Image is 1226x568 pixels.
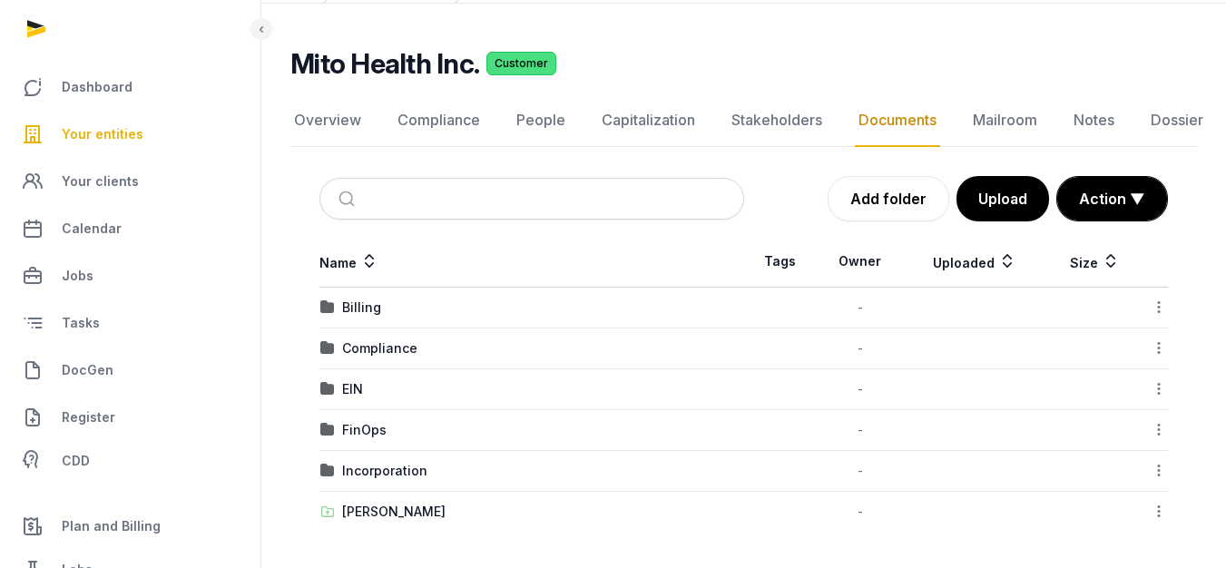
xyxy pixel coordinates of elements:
[1046,236,1143,288] th: Size
[15,207,246,250] a: Calendar
[62,312,100,334] span: Tasks
[855,94,940,147] a: Documents
[816,492,903,533] td: -
[15,396,246,439] a: Register
[62,265,93,287] span: Jobs
[816,410,903,451] td: -
[15,348,246,392] a: DocGen
[969,94,1041,147] a: Mailroom
[290,94,1197,147] nav: Tabs
[328,179,370,219] button: Submit
[62,450,90,472] span: CDD
[62,76,132,98] span: Dashboard
[956,176,1049,221] button: Upload
[320,341,335,356] img: folder.svg
[62,123,143,145] span: Your entities
[320,423,335,437] img: folder.svg
[1147,94,1207,147] a: Dossier
[15,301,246,345] a: Tasks
[1070,94,1118,147] a: Notes
[15,443,246,479] a: CDD
[728,94,826,147] a: Stakeholders
[320,464,335,478] img: folder.svg
[744,236,817,288] th: Tags
[342,339,417,357] div: Compliance
[486,52,556,75] span: Customer
[62,406,115,428] span: Register
[816,236,903,288] th: Owner
[62,218,122,240] span: Calendar
[816,369,903,410] td: -
[1057,177,1167,220] button: Action ▼
[816,328,903,369] td: -
[828,176,949,221] a: Add folder
[904,236,1046,288] th: Uploaded
[319,236,744,288] th: Name
[15,65,246,109] a: Dashboard
[15,113,246,156] a: Your entities
[290,47,479,80] h2: Mito Health Inc.
[15,504,246,548] a: Plan and Billing
[320,300,335,315] img: folder.svg
[15,254,246,298] a: Jobs
[598,94,699,147] a: Capitalization
[342,462,427,480] div: Incorporation
[342,421,387,439] div: FinOps
[513,94,569,147] a: People
[62,515,161,537] span: Plan and Billing
[320,382,335,397] img: folder.svg
[15,160,246,203] a: Your clients
[62,171,139,192] span: Your clients
[394,94,484,147] a: Compliance
[816,288,903,328] td: -
[342,299,381,317] div: Billing
[62,359,113,381] span: DocGen
[320,504,335,519] img: folder-upload.svg
[290,94,365,147] a: Overview
[816,451,903,492] td: -
[342,503,446,521] div: [PERSON_NAME]
[342,380,363,398] div: EIN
